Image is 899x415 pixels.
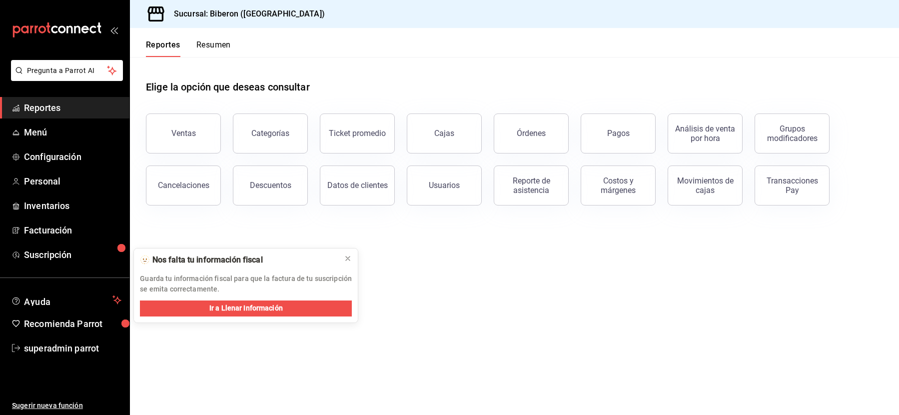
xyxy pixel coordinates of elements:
a: Cajas [407,113,482,153]
button: Usuarios [407,165,482,205]
button: Ventas [146,113,221,153]
button: Reporte de asistencia [494,165,569,205]
button: open_drawer_menu [110,26,118,34]
span: Ir a Llenar Información [209,303,283,313]
button: Transacciones Pay [755,165,830,205]
span: Facturación [24,223,121,237]
div: Datos de clientes [327,180,388,190]
div: Transacciones Pay [761,176,823,195]
span: Personal [24,174,121,188]
div: Usuarios [429,180,460,190]
div: Movimientos de cajas [674,176,736,195]
div: Ticket promedio [329,128,386,138]
span: Reportes [24,101,121,114]
button: Descuentos [233,165,308,205]
button: Órdenes [494,113,569,153]
button: Resumen [196,40,231,57]
button: Pagos [581,113,656,153]
div: Cajas [434,127,455,139]
div: 🫥 Nos falta tu información fiscal [140,254,336,265]
button: Datos de clientes [320,165,395,205]
h3: Sucursal: Biberon ([GEOGRAPHIC_DATA]) [166,8,325,20]
div: Costos y márgenes [587,176,649,195]
div: Órdenes [517,128,546,138]
button: Categorías [233,113,308,153]
button: Movimientos de cajas [668,165,743,205]
button: Costos y márgenes [581,165,656,205]
button: Ir a Llenar Información [140,300,352,316]
span: Suscripción [24,248,121,261]
span: Sugerir nueva función [12,400,121,411]
button: Pregunta a Parrot AI [11,60,123,81]
span: Inventarios [24,199,121,212]
span: Configuración [24,150,121,163]
div: navigation tabs [146,40,231,57]
button: Reportes [146,40,180,57]
span: superadmin parrot [24,341,121,355]
button: Cancelaciones [146,165,221,205]
span: Menú [24,125,121,139]
div: Análisis de venta por hora [674,124,736,143]
div: Descuentos [250,180,291,190]
span: Ayuda [24,294,108,306]
div: Categorías [251,128,289,138]
div: Grupos modificadores [761,124,823,143]
button: Grupos modificadores [755,113,830,153]
div: Pagos [607,128,630,138]
span: Recomienda Parrot [24,317,121,330]
button: Análisis de venta por hora [668,113,743,153]
a: Pregunta a Parrot AI [7,72,123,83]
h1: Elige la opción que deseas consultar [146,79,310,94]
p: Guarda tu información fiscal para que la factura de tu suscripción se emita correctamente. [140,273,352,294]
div: Cancelaciones [158,180,209,190]
span: Pregunta a Parrot AI [27,65,107,76]
button: Ticket promedio [320,113,395,153]
div: Ventas [171,128,196,138]
div: Reporte de asistencia [500,176,562,195]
